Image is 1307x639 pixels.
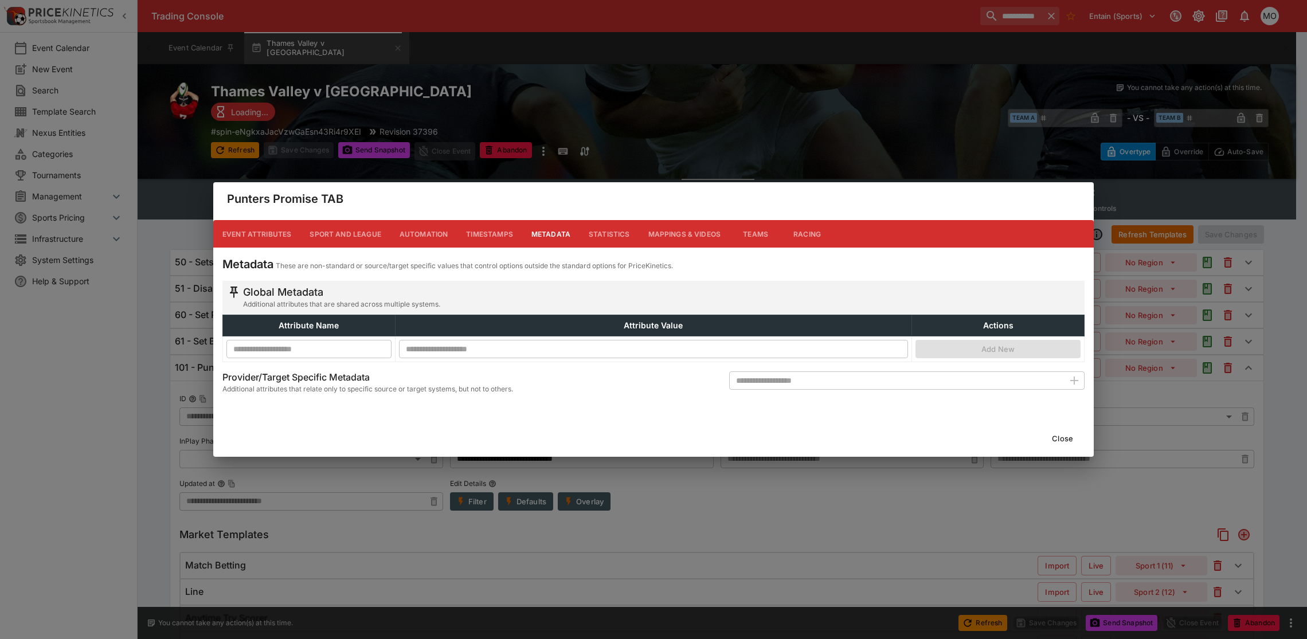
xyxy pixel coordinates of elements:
[912,315,1085,336] th: Actions
[300,220,390,248] button: Sport and League
[395,315,912,336] th: Attribute Value
[580,220,639,248] button: Statistics
[213,220,300,248] button: Event Attributes
[781,220,833,248] button: Racing
[639,220,730,248] button: Mappings & Videos
[223,315,396,336] th: Attribute Name
[227,191,343,206] h4: Punters Promise TAB
[222,371,513,383] h6: Provider/Target Specific Metadata
[1045,429,1080,448] button: Close
[243,299,440,310] span: Additional attributes that are shared across multiple systems.
[522,220,580,248] button: Metadata
[730,220,781,248] button: Teams
[243,285,440,299] h5: Global Metadata
[222,383,513,395] span: Additional attributes that relate only to specific source or target systems, but not to others.
[390,220,457,248] button: Automation
[457,220,522,248] button: Timestamps
[222,257,273,272] h4: Metadata
[276,260,673,272] p: These are non-standard or source/target specific values that control options outside the standard...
